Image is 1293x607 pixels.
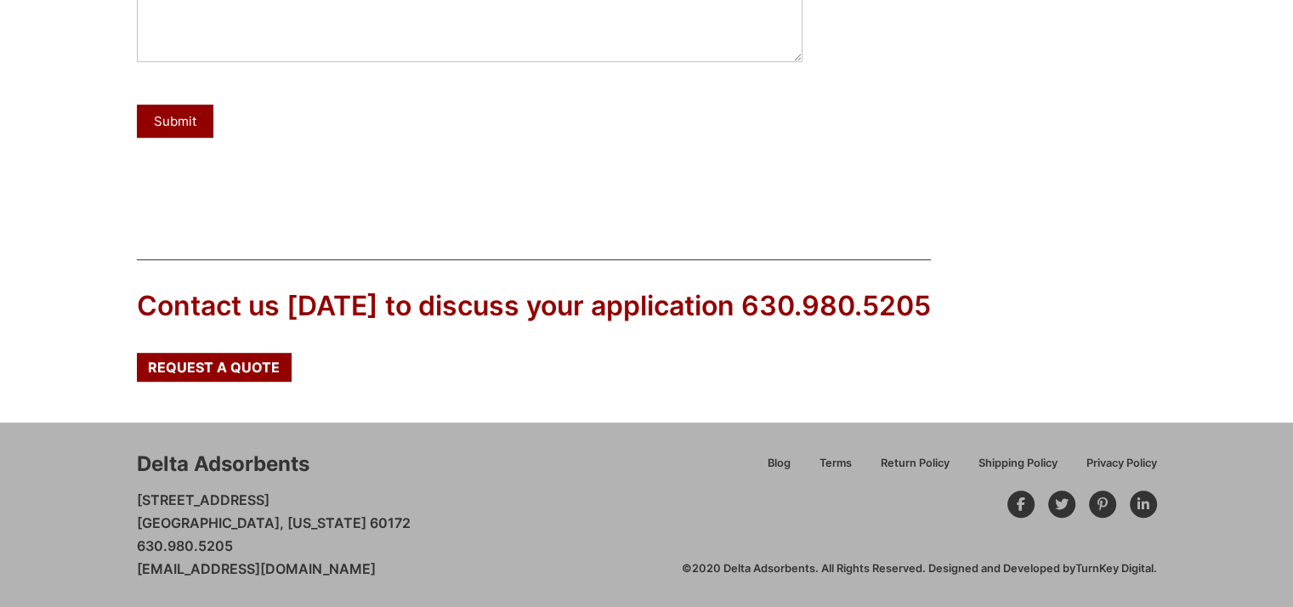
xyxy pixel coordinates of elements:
div: ©2020 Delta Adsorbents. All Rights Reserved. Designed and Developed by . [682,561,1157,576]
span: Blog [768,458,791,469]
p: [STREET_ADDRESS] [GEOGRAPHIC_DATA], [US_STATE] 60172 630.980.5205 [137,489,411,581]
a: TurnKey Digital [1075,562,1154,575]
div: Delta Adsorbents [137,450,309,479]
span: Terms [819,458,852,469]
a: Privacy Policy [1072,454,1157,484]
div: Contact us [DATE] to discuss your application 630.980.5205 [137,287,931,326]
span: Privacy Policy [1086,458,1157,469]
button: Submit [137,105,213,138]
span: Shipping Policy [978,458,1058,469]
span: Request a Quote [148,360,280,374]
a: Blog [753,454,805,484]
a: Shipping Policy [964,454,1072,484]
a: Request a Quote [137,353,292,382]
span: Return Policy [881,458,950,469]
a: [EMAIL_ADDRESS][DOMAIN_NAME] [137,560,376,577]
a: Return Policy [866,454,964,484]
a: Terms [805,454,866,484]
